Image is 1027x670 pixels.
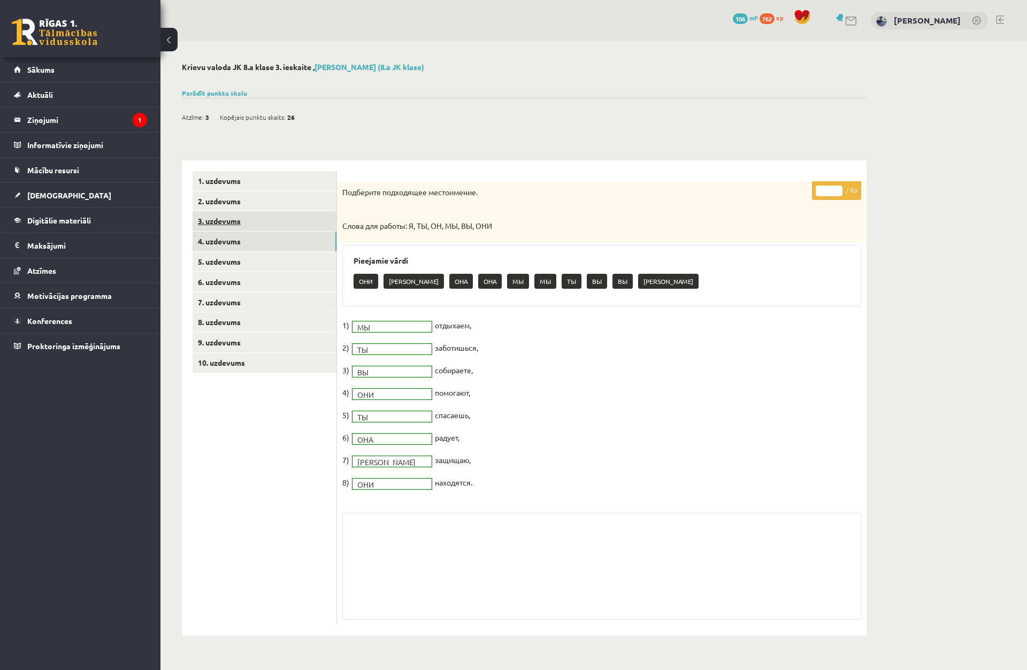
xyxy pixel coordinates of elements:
[357,389,417,400] span: ОНИ
[342,221,808,232] p: Слова для работы: Я, ТЫ, ОН, МЫ, ВЫ, ОНИ
[812,181,861,200] p: / 8p
[14,107,147,132] a: Ziņojumi1
[27,107,147,132] legend: Ziņojumi
[733,13,758,22] a: 106 mP
[220,109,286,125] span: Kopējais punktu skaits:
[27,133,147,157] legend: Informatīvie ziņojumi
[193,333,336,352] a: 9. uzdevums
[14,183,147,207] a: [DEMOGRAPHIC_DATA]
[27,316,72,326] span: Konferences
[357,434,417,445] span: ОНА
[182,63,867,72] h2: Krievu valoda JK 8.a klase 3. ieskaite ,
[14,233,147,258] a: Maksājumi
[562,274,581,289] p: ТЫ
[357,412,417,422] span: ТЫ
[352,366,432,377] a: ВЫ
[133,113,147,127] i: 1
[14,82,147,107] a: Aktuāli
[342,474,349,490] p: 8)
[352,389,432,399] a: ОНИ
[733,13,748,24] span: 106
[352,411,432,422] a: ТЫ
[342,384,349,401] p: 4)
[760,13,775,24] span: 762
[342,317,349,333] p: 1)
[342,362,349,378] p: 3)
[14,283,147,308] a: Motivācijas programma
[27,266,56,275] span: Atzīmes
[876,16,887,27] img: Endijs Laizāns
[12,19,97,45] a: Rīgas 1. Tālmācības vidusskola
[342,317,861,497] fieldset: отдыхаем, заботишься, собираете, помогают, спасаешь, радует, защищаю, находятся.
[357,479,417,490] span: ОНИ
[287,109,295,125] span: 26
[14,133,147,157] a: Informatīvie ziņojumi
[14,334,147,358] a: Proktoringa izmēģinājums
[342,187,808,198] p: Подберите подходящее местоимение.
[749,13,758,22] span: mP
[352,434,432,444] a: ОНА
[193,292,336,312] a: 7. uzdevums
[612,274,633,289] p: ВЫ
[193,191,336,211] a: 2. uzdevums
[352,321,432,332] a: МЫ
[534,274,556,289] p: МЫ
[357,367,417,378] span: ВЫ
[14,158,147,182] a: Mācību resursi
[352,479,432,489] a: ОНИ
[507,274,529,289] p: МЫ
[357,322,417,333] span: МЫ
[14,309,147,333] a: Konferences
[193,312,336,332] a: 8. uzdevums
[193,272,336,292] a: 6. uzdevums
[193,171,336,191] a: 1. uzdevums
[27,65,55,74] span: Sākums
[27,190,111,200] span: [DEMOGRAPHIC_DATA]
[342,452,349,468] p: 7)
[357,344,417,355] span: ТЫ
[760,13,788,22] a: 762 xp
[478,274,502,289] p: ОНА
[27,291,112,301] span: Motivācijas programma
[342,340,349,356] p: 2)
[193,232,336,251] a: 4. uzdevums
[27,341,120,351] span: Proktoringa izmēģinājums
[27,215,91,225] span: Digitālie materiāli
[342,429,349,445] p: 6)
[193,252,336,272] a: 5. uzdevums
[352,344,432,355] a: ТЫ
[182,109,204,125] span: Atzīme:
[894,15,961,26] a: [PERSON_NAME]
[205,109,209,125] span: 3
[182,89,247,97] a: Parādīt punktu skalu
[342,407,349,423] p: 5)
[354,274,378,289] p: ОНИ
[384,274,444,289] p: [PERSON_NAME]
[14,57,147,82] a: Sākums
[193,353,336,373] a: 10. uzdevums
[352,456,432,467] a: [PERSON_NAME]
[14,208,147,233] a: Digitālie materiāli
[193,211,336,231] a: 3. uzdevums
[27,233,147,258] legend: Maksājumi
[357,457,417,467] span: [PERSON_NAME]
[315,62,424,72] a: [PERSON_NAME] (8.a JK klase)
[354,256,850,265] h3: Pieejamie vārdi
[449,274,473,289] p: ОНА
[587,274,607,289] p: ВЫ
[776,13,783,22] span: xp
[638,274,699,289] p: [PERSON_NAME]
[27,90,53,99] span: Aktuāli
[27,165,79,175] span: Mācību resursi
[14,258,147,283] a: Atzīmes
